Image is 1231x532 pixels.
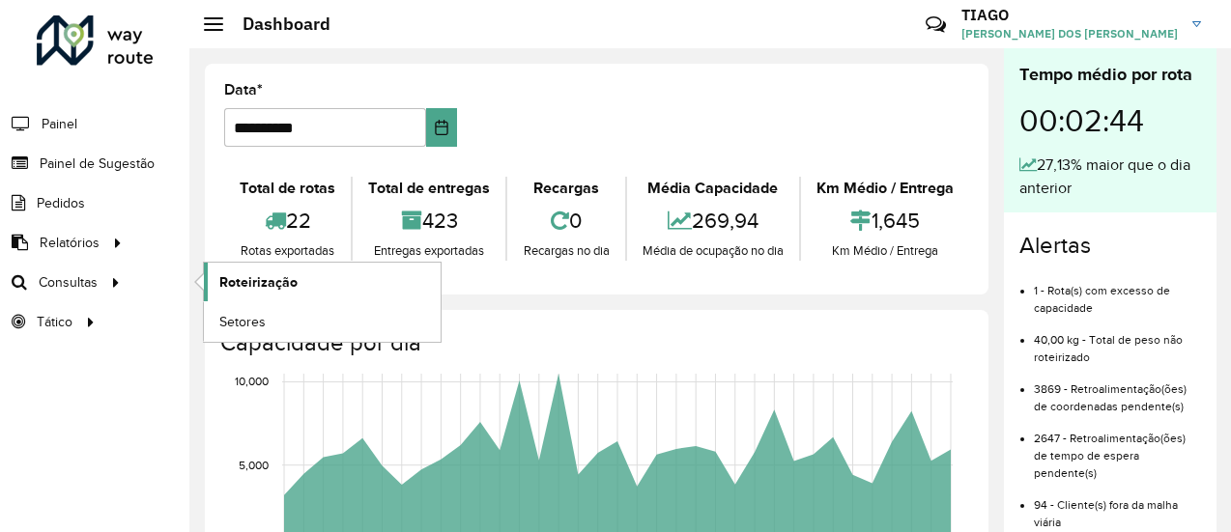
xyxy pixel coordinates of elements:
[512,241,619,261] div: Recargas no dia
[632,200,794,241] div: 269,94
[632,241,794,261] div: Média de ocupação no dia
[239,459,269,471] text: 5,000
[1019,62,1201,88] div: Tempo médio por rota
[229,200,346,241] div: 22
[1034,482,1201,531] li: 94 - Cliente(s) fora da malha viária
[915,4,957,45] a: Contato Rápido
[1034,267,1201,317] li: 1 - Rota(s) com excesso de capacidade
[512,177,619,200] div: Recargas
[39,272,98,293] span: Consultas
[358,241,501,261] div: Entregas exportadas
[1034,366,1201,415] li: 3869 - Retroalimentação(ões) de coordenadas pendente(s)
[220,329,969,357] h4: Capacidade por dia
[1019,232,1201,260] h4: Alertas
[229,241,346,261] div: Rotas exportadas
[358,200,501,241] div: 423
[806,177,964,200] div: Km Médio / Entrega
[219,312,266,332] span: Setores
[204,302,441,341] a: Setores
[358,177,501,200] div: Total de entregas
[42,114,77,134] span: Painel
[219,272,298,293] span: Roteirização
[40,233,100,253] span: Relatórios
[223,14,330,35] h2: Dashboard
[1019,154,1201,200] div: 27,13% maior que o dia anterior
[806,241,964,261] div: Km Médio / Entrega
[961,6,1178,24] h3: TIAGO
[37,193,85,213] span: Pedidos
[806,200,964,241] div: 1,645
[229,177,346,200] div: Total de rotas
[512,200,619,241] div: 0
[1034,415,1201,482] li: 2647 - Retroalimentação(ões) de tempo de espera pendente(s)
[1034,317,1201,366] li: 40,00 kg - Total de peso não roteirizado
[40,154,155,174] span: Painel de Sugestão
[37,312,72,332] span: Tático
[1019,88,1201,154] div: 00:02:44
[426,108,457,147] button: Choose Date
[632,177,794,200] div: Média Capacidade
[235,376,269,388] text: 10,000
[224,78,263,101] label: Data
[204,263,441,301] a: Roteirização
[961,25,1178,42] span: [PERSON_NAME] DOS [PERSON_NAME]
